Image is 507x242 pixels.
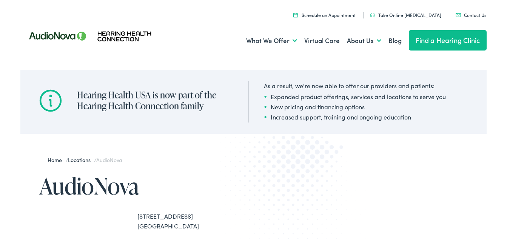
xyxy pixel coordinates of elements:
span: / / [48,156,122,164]
div: [STREET_ADDRESS] [GEOGRAPHIC_DATA] [137,211,254,231]
a: Blog [388,27,402,55]
a: About Us [347,27,381,55]
h1: AudioNova [39,173,254,198]
img: utility icon [293,12,298,17]
a: Virtual Care [304,27,340,55]
a: Schedule an Appointment [293,12,356,18]
h2: Hearing Health USA is now part of the Hearing Health Connection family [77,90,233,112]
a: Take Online [MEDICAL_DATA] [370,12,441,18]
li: New pricing and financing options [264,102,446,111]
a: Home [48,156,65,164]
a: Contact Us [456,12,486,18]
div: As a result, we're now able to offer our providers and patients: [264,81,446,90]
a: Find a Hearing Clinic [409,30,487,51]
img: utility icon [370,13,375,17]
img: utility icon [456,13,461,17]
a: Locations [68,156,94,164]
li: Expanded product offerings, services and locations to serve you [264,92,446,101]
a: What We Offer [246,27,297,55]
span: AudioNova [96,156,122,164]
li: Increased support, training and ongoing education [264,112,446,121]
